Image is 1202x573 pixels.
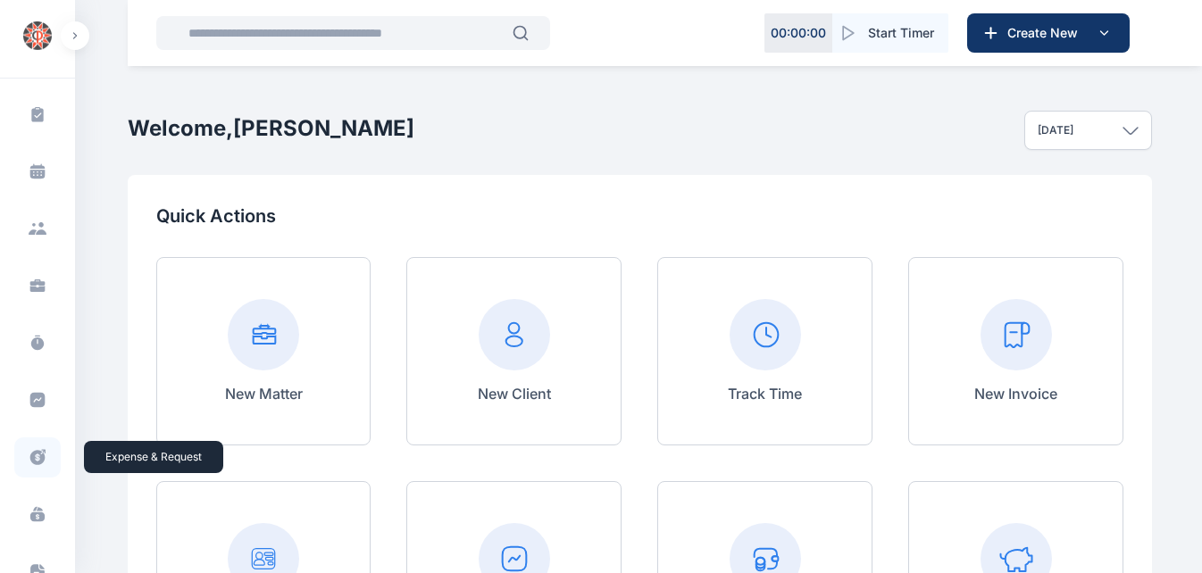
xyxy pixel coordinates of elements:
[771,24,826,42] p: 00 : 00 : 00
[1000,24,1093,42] span: Create New
[1038,123,1073,137] p: [DATE]
[156,203,1123,228] p: Quick Actions
[868,24,934,42] span: Start Timer
[128,114,414,143] h2: Welcome, [PERSON_NAME]
[974,383,1057,404] p: New Invoice
[728,383,802,404] p: Track Time
[225,383,303,404] p: New Matter
[967,13,1130,53] button: Create New
[478,383,551,404] p: New Client
[832,13,948,53] button: Start Timer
